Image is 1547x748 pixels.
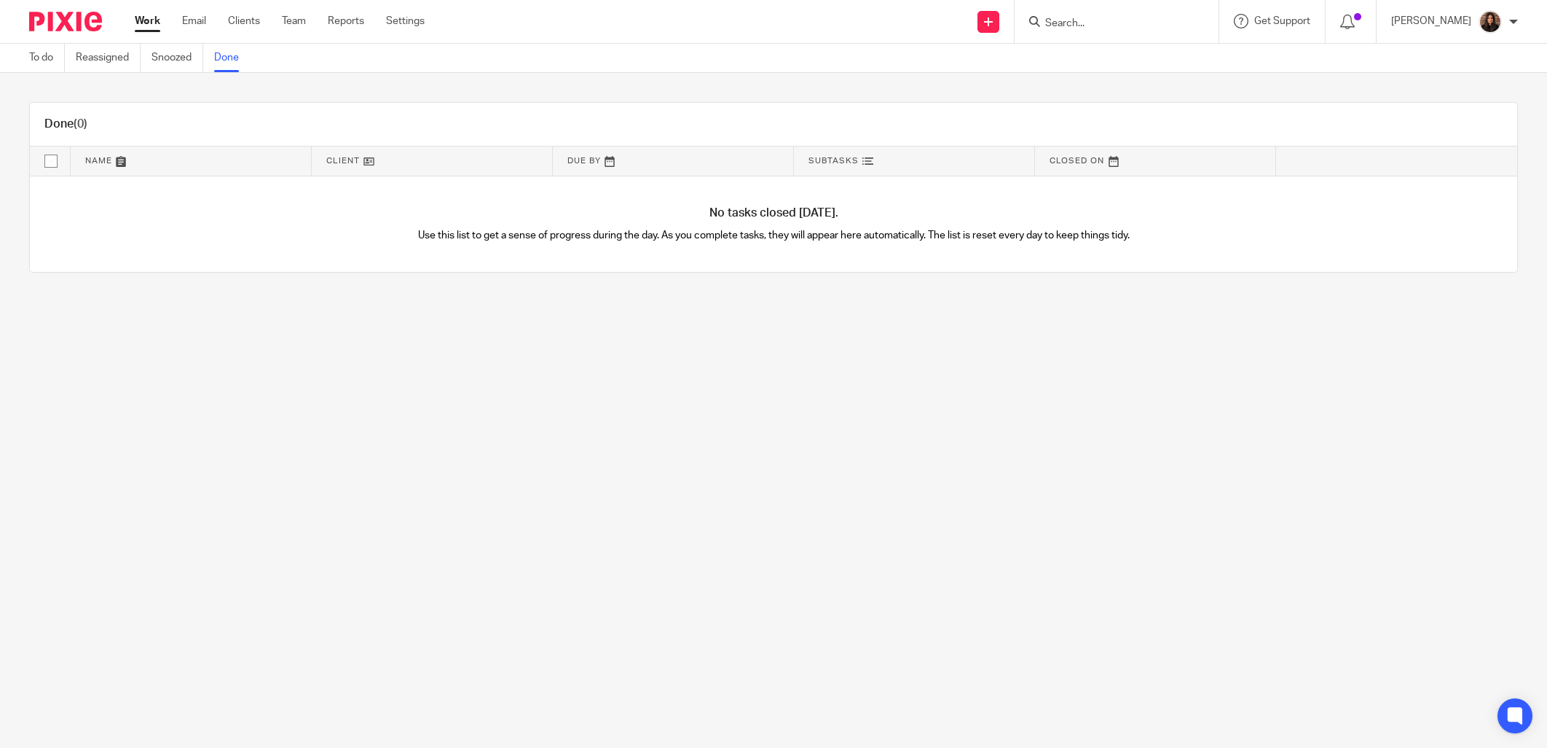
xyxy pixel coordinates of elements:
[328,14,364,28] a: Reports
[1044,17,1175,31] input: Search
[30,206,1517,221] h4: No tasks closed [DATE].
[76,44,141,72] a: Reassigned
[44,117,87,132] h1: Done
[386,14,425,28] a: Settings
[135,14,160,28] a: Work
[228,14,260,28] a: Clients
[29,12,102,31] img: Pixie
[214,44,250,72] a: Done
[29,44,65,72] a: To do
[1479,10,1502,34] img: Headshot.jpg
[1391,14,1471,28] p: [PERSON_NAME]
[1254,16,1310,26] span: Get Support
[402,228,1146,243] p: Use this list to get a sense of progress during the day. As you complete tasks, they will appear ...
[74,118,87,130] span: (0)
[808,157,859,165] span: Subtasks
[282,14,306,28] a: Team
[182,14,206,28] a: Email
[151,44,203,72] a: Snoozed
